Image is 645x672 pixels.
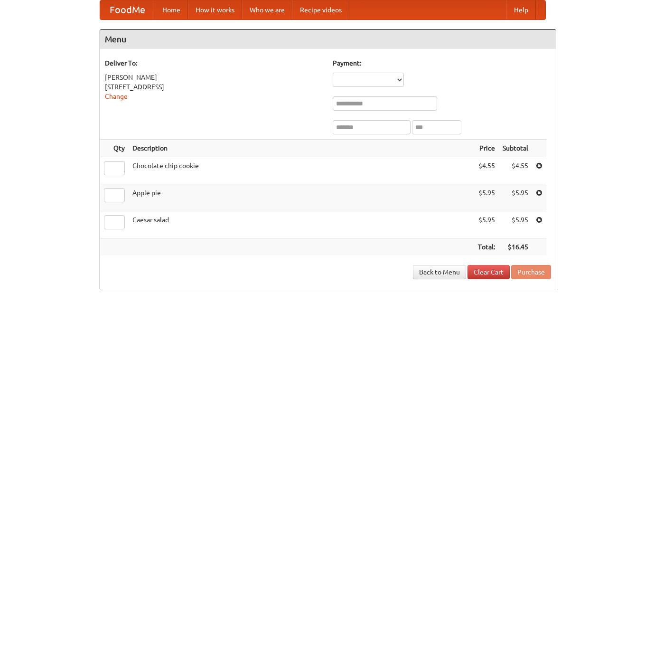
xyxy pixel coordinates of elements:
[499,238,532,256] th: $16.45
[499,140,532,157] th: Subtotal
[105,73,323,82] div: [PERSON_NAME]
[333,58,551,68] h5: Payment:
[474,184,499,211] td: $5.95
[474,238,499,256] th: Total:
[474,211,499,238] td: $5.95
[105,58,323,68] h5: Deliver To:
[292,0,349,19] a: Recipe videos
[105,93,128,100] a: Change
[413,265,466,279] a: Back to Menu
[499,157,532,184] td: $4.55
[467,265,510,279] a: Clear Cart
[105,82,323,92] div: [STREET_ADDRESS]
[100,30,556,49] h4: Menu
[511,265,551,279] button: Purchase
[474,157,499,184] td: $4.55
[155,0,188,19] a: Home
[499,184,532,211] td: $5.95
[129,157,474,184] td: Chocolate chip cookie
[474,140,499,157] th: Price
[499,211,532,238] td: $5.95
[129,140,474,157] th: Description
[129,184,474,211] td: Apple pie
[188,0,242,19] a: How it works
[506,0,536,19] a: Help
[100,0,155,19] a: FoodMe
[242,0,292,19] a: Who we are
[100,140,129,157] th: Qty
[129,211,474,238] td: Caesar salad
